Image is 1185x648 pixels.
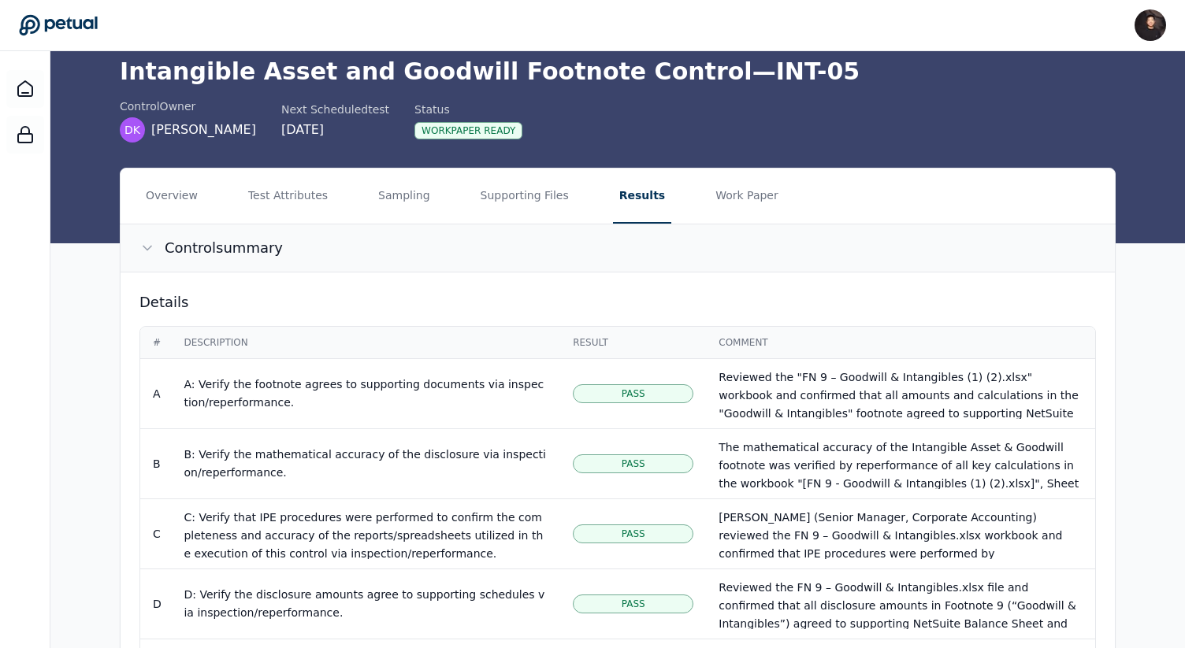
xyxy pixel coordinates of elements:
td: A [140,359,171,429]
a: Dashboard [6,70,44,108]
div: D: Verify the disclosure amounts agree to supporting schedules via inspection/reperformance. [184,586,548,622]
div: Status [414,102,522,117]
nav: Tabs [121,168,1115,224]
button: Sampling [372,168,436,224]
h3: Details [139,291,1096,313]
h2: Control summary [165,237,283,259]
span: Pass [622,457,645,470]
td: D [140,569,171,639]
th: # [140,327,171,359]
div: B: Verify the mathematical accuracy of the disclosure via inspection/reperformance. [184,446,548,482]
a: SOC [6,116,44,154]
td: C [140,499,171,569]
span: [PERSON_NAME] [151,120,256,139]
img: James Lee [1135,9,1166,41]
div: Reviewed the "FN 9 – Goodwill & Intangibles (1) (2).xlsx" workbook and confirmed that all amounts... [719,368,1083,583]
h1: Intangible Asset and Goodwill Footnote Control — INT-05 [120,57,1116,86]
div: Workpaper Ready [414,122,522,139]
button: Test Attributes [242,168,334,224]
th: Description [171,327,560,359]
div: control Owner [120,98,256,114]
span: DK [124,122,140,138]
span: Pass [622,528,645,540]
th: Comment [706,327,1095,359]
th: Result [560,327,706,359]
div: A: Verify the footnote agrees to supporting documents via inspection/reperformance. [184,376,548,412]
div: C: Verify that IPE procedures were performed to confirm the completeness and accuracy of the repo... [184,509,548,562]
button: Results [613,168,671,224]
div: The mathematical accuracy of the Intangible Asset & Goodwill footnote was verified by reperforman... [719,439,1083,618]
button: Work Paper [709,168,785,224]
a: Go to Dashboard [19,14,98,36]
button: Controlsummary [121,224,1115,272]
td: B [140,429,171,499]
div: [DATE] [281,120,389,139]
span: Pass [622,598,645,610]
div: Next Scheduled test [281,102,389,117]
button: Overview [139,168,204,224]
span: Pass [622,387,645,400]
button: Supporting Files [474,168,575,224]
